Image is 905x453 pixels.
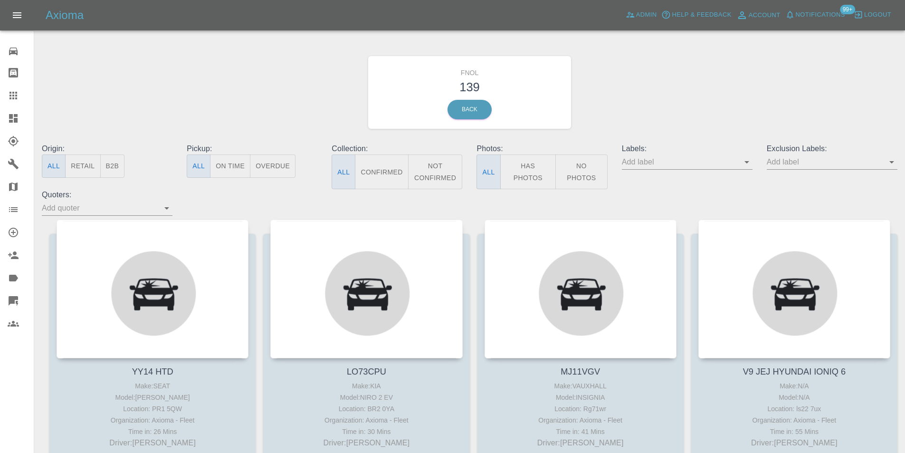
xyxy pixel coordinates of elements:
p: Pickup: [187,143,317,154]
a: MJ11VGV [561,367,600,376]
p: Driver: [PERSON_NAME] [273,437,460,449]
input: Add label [622,154,738,169]
button: Open drawer [6,4,29,27]
div: Time in: 30 Mins [273,426,460,437]
div: Time in: 55 Mins [701,426,888,437]
p: Origin: [42,143,172,154]
div: Model: [PERSON_NAME] [59,392,246,403]
p: Collection: [332,143,462,154]
div: Location: PR1 5QW [59,403,246,414]
p: Driver: [PERSON_NAME] [59,437,246,449]
input: Add quoter [42,201,158,215]
span: Account [749,10,781,21]
div: Location: BR2 0YA [273,403,460,414]
h5: Axioma [46,8,84,23]
button: B2B [100,154,125,178]
h6: FNOL [375,63,564,78]
div: Model: INSIGNIA [487,392,674,403]
span: Admin [636,10,657,20]
div: Make: SEAT [59,380,246,392]
span: Help & Feedback [672,10,731,20]
button: Logout [851,8,894,22]
button: Open [160,202,173,215]
div: Location: ls22 7ux [701,403,888,414]
span: Logout [864,10,891,20]
button: Overdue [250,154,295,178]
button: Help & Feedback [659,8,734,22]
div: Time in: 26 Mins [59,426,246,437]
button: On Time [210,154,250,178]
button: All [42,154,66,178]
div: Time in: 41 Mins [487,426,674,437]
a: V9 JEJ HYUNDAI IONIQ 6 [743,367,846,376]
button: Has Photos [500,154,556,189]
div: Organization: Axioma - Fleet [59,414,246,426]
input: Add label [767,154,883,169]
div: Organization: Axioma - Fleet [701,414,888,426]
a: Back [448,100,492,119]
p: Driver: [PERSON_NAME] [701,437,888,449]
div: Organization: Axioma - Fleet [273,414,460,426]
button: All [187,154,210,178]
button: Notifications [783,8,848,22]
span: 99+ [840,5,855,14]
button: Open [740,155,753,169]
button: No Photos [555,154,608,189]
div: Model: NIRO 2 EV [273,392,460,403]
a: Admin [623,8,659,22]
button: All [476,154,500,189]
p: Photos: [476,143,607,154]
span: Notifications [796,10,845,20]
div: Make: KIA [273,380,460,392]
button: Confirmed [355,154,408,189]
a: LO73CPU [347,367,386,376]
div: Make: N/A [701,380,888,392]
p: Quoters: [42,189,172,201]
div: Make: VAUXHALL [487,380,674,392]
div: Model: N/A [701,392,888,403]
p: Exclusion Labels: [767,143,897,154]
p: Driver: [PERSON_NAME] [487,437,674,449]
button: Open [885,155,898,169]
button: All [332,154,355,189]
button: Retail [65,154,100,178]
h3: 139 [375,78,564,96]
div: Organization: Axioma - Fleet [487,414,674,426]
p: Labels: [622,143,753,154]
div: Location: Rg71wr [487,403,674,414]
button: Not Confirmed [408,154,463,189]
a: Account [734,8,783,23]
a: YY14 HTD [132,367,173,376]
